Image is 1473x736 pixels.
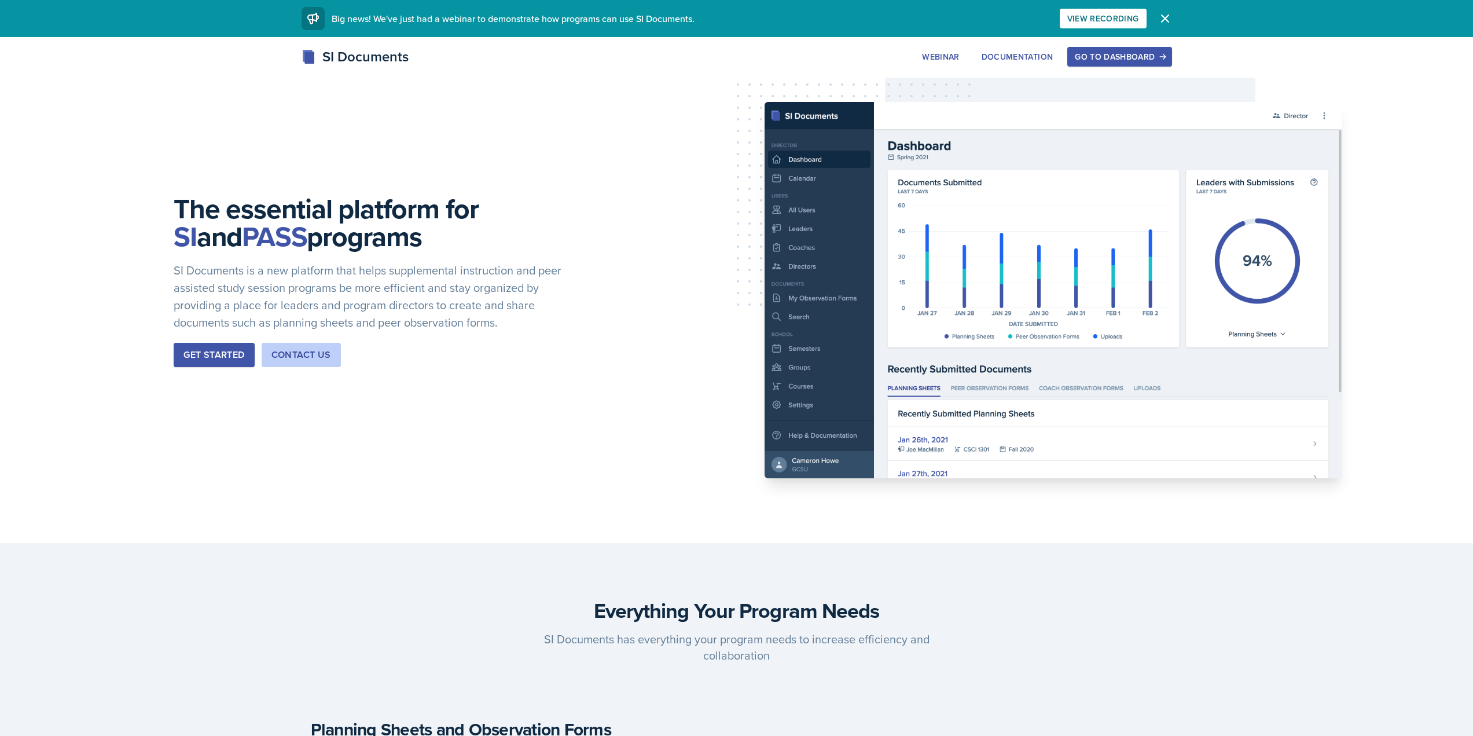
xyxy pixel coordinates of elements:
[914,47,967,67] button: Webinar
[1067,14,1139,23] div: View Recording
[1067,47,1171,67] button: Go to Dashboard
[183,348,244,362] div: Get Started
[1060,9,1147,28] button: View Recording
[262,343,341,367] button: Contact Us
[515,631,959,664] p: SI Documents has everything your program needs to increase efficiency and collaboration
[922,52,959,61] div: Webinar
[311,599,1163,622] h3: Everything Your Program Needs
[982,52,1053,61] div: Documentation
[974,47,1061,67] button: Documentation
[302,46,409,67] div: SI Documents
[174,343,254,367] button: Get Started
[1075,52,1164,61] div: Go to Dashboard
[332,12,695,25] span: Big news! We've just had a webinar to demonstrate how programs can use SI Documents.
[271,348,331,362] div: Contact Us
